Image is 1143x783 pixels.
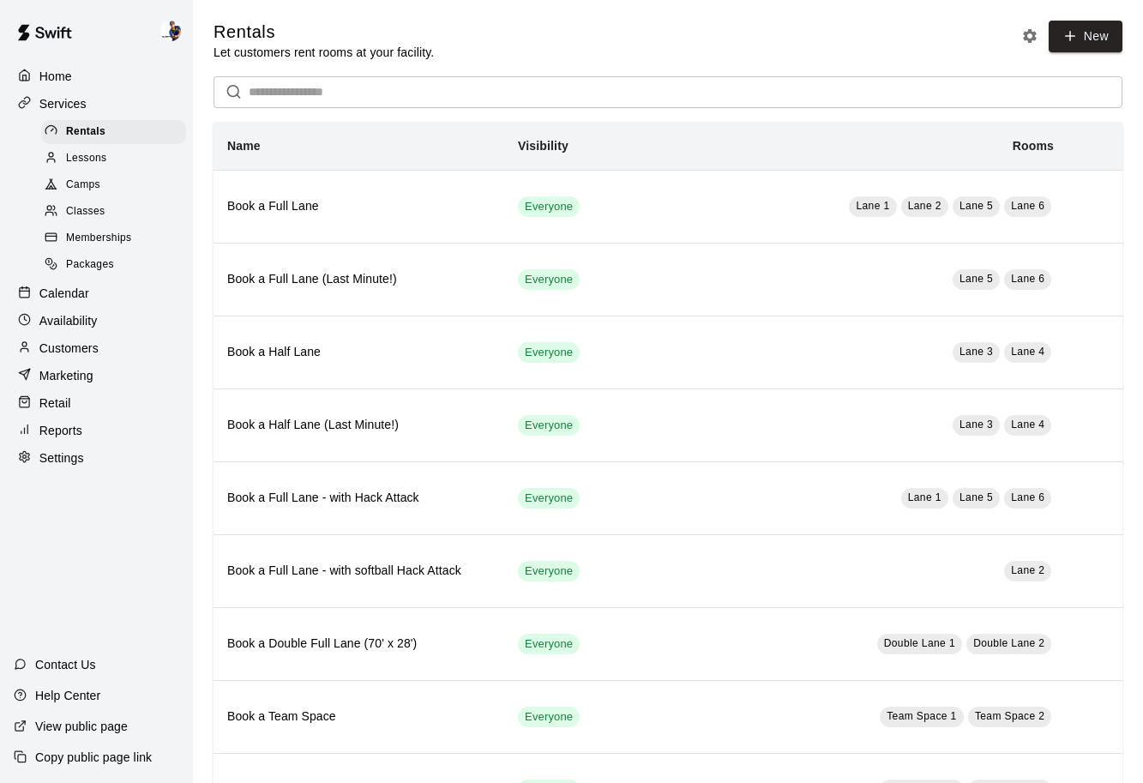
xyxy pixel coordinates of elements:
a: Availability [14,308,179,334]
a: Marketing [14,363,179,388]
a: Camps [41,172,193,199]
h5: Rentals [214,21,434,44]
div: This service is visible to all of your customers [518,488,580,509]
h6: Book a Double Full Lane (70' x 28') [227,635,490,654]
span: Double Lane 2 [973,637,1044,649]
span: Team Space 2 [975,710,1045,722]
img: Phillip Jankulovski [160,21,181,41]
span: Lane 6 [1011,273,1044,285]
a: Reports [14,418,179,443]
div: Camps [41,173,186,197]
div: This service is visible to all of your customers [518,415,580,436]
p: Customers [39,340,99,357]
span: Camps [66,177,100,194]
a: Home [14,63,179,89]
span: Everyone [518,199,580,215]
span: Classes [66,203,105,220]
h6: Book a Half Lane [227,343,490,362]
span: Rentals [66,123,105,141]
a: Packages [41,252,193,279]
div: Classes [41,200,186,224]
span: Lane 2 [1011,564,1044,576]
h6: Book a Full Lane (Last Minute!) [227,270,490,289]
p: Availability [39,312,98,329]
span: Lane 6 [1011,200,1044,212]
b: Visibility [518,139,568,153]
span: Everyone [518,491,580,507]
a: Calendar [14,280,179,306]
a: Retail [14,390,179,416]
p: Home [39,68,72,85]
span: Lane 5 [960,491,993,503]
span: Lane 2 [908,200,941,212]
span: Lane 6 [1011,491,1044,503]
div: Memberships [41,226,186,250]
div: This service is visible to all of your customers [518,342,580,363]
p: Let customers rent rooms at your facility. [214,44,434,61]
p: Settings [39,449,84,467]
button: Rental settings [1017,23,1043,49]
p: Help Center [35,687,100,704]
div: This service is visible to all of your customers [518,269,580,290]
div: This service is visible to all of your customers [518,707,580,727]
div: Rentals [41,120,186,144]
span: Double Lane 1 [884,637,955,649]
h6: Book a Full Lane - with Hack Attack [227,489,490,508]
span: Packages [66,256,114,274]
span: Lane 3 [960,419,993,431]
a: Services [14,91,179,117]
p: Copy public page link [35,749,152,766]
a: New [1049,21,1122,52]
p: Services [39,95,87,112]
a: Rentals [41,118,193,145]
span: Everyone [518,272,580,288]
h6: Book a Full Lane [227,197,490,216]
span: Everyone [518,345,580,361]
div: This service is visible to all of your customers [518,196,580,217]
p: Calendar [39,285,89,302]
h6: Book a Half Lane (Last Minute!) [227,416,490,435]
p: Marketing [39,367,93,384]
span: Lane 1 [908,491,941,503]
span: Lane 5 [960,200,993,212]
a: Memberships [41,226,193,252]
span: Lessons [66,150,107,167]
span: Lane 5 [960,273,993,285]
span: Lane 1 [856,200,889,212]
div: Packages [41,253,186,277]
span: Everyone [518,563,580,580]
h6: Book a Full Lane - with softball Hack Attack [227,562,490,581]
a: Classes [41,199,193,226]
a: Lessons [41,145,193,172]
span: Lane 3 [960,346,993,358]
span: Lane 4 [1011,419,1044,431]
span: Team Space 1 [887,710,957,722]
b: Rooms [1013,139,1054,153]
span: Everyone [518,709,580,726]
span: Everyone [518,418,580,434]
div: This service is visible to all of your customers [518,634,580,654]
p: Retail [39,395,71,412]
div: This service is visible to all of your customers [518,561,580,581]
p: Contact Us [35,656,96,673]
span: Memberships [66,230,131,247]
p: Reports [39,422,82,439]
a: Settings [14,445,179,471]
span: Everyone [518,636,580,653]
span: Lane 4 [1011,346,1044,358]
b: Name [227,139,261,153]
a: Customers [14,335,179,361]
p: View public page [35,718,128,735]
div: Phillip Jankulovski [157,14,193,48]
div: Lessons [41,147,186,171]
h6: Book a Team Space [227,708,490,726]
